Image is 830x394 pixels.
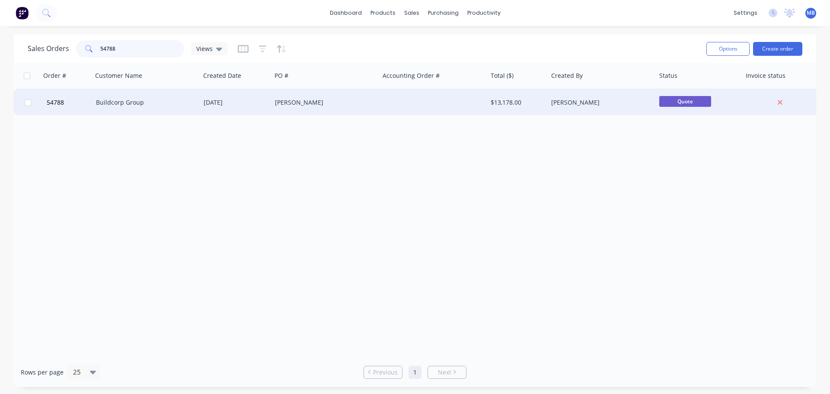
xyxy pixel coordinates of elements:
a: Next page [428,368,466,377]
span: Rows per page [21,368,64,377]
span: Next [438,368,451,377]
div: Invoice status [746,71,785,80]
button: 54788 [44,90,96,115]
div: PO # [275,71,288,80]
div: sales [400,6,424,19]
div: Total ($) [491,71,514,80]
div: Accounting Order # [383,71,440,80]
div: products [366,6,400,19]
span: Views [196,44,213,53]
div: Created By [551,71,583,80]
input: Search... [100,40,185,58]
a: dashboard [326,6,366,19]
span: Quote [659,96,711,107]
div: Created Date [203,71,241,80]
div: purchasing [424,6,463,19]
button: Create order [753,42,802,56]
span: 54788 [47,98,64,107]
span: Previous [373,368,398,377]
div: Order # [43,71,66,80]
div: [DATE] [204,98,268,107]
div: Customer Name [95,71,142,80]
img: Factory [16,6,29,19]
div: [PERSON_NAME] [551,98,647,107]
a: Previous page [364,368,402,377]
ul: Pagination [360,366,470,379]
div: Status [659,71,677,80]
div: [PERSON_NAME] [275,98,371,107]
button: Options [706,42,750,56]
h1: Sales Orders [28,45,69,53]
div: settings [729,6,762,19]
div: productivity [463,6,505,19]
a: Page 1 is your current page [409,366,421,379]
div: $13,178.00 [491,98,542,107]
div: Buildcorp Group [96,98,192,107]
span: MB [807,9,815,17]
